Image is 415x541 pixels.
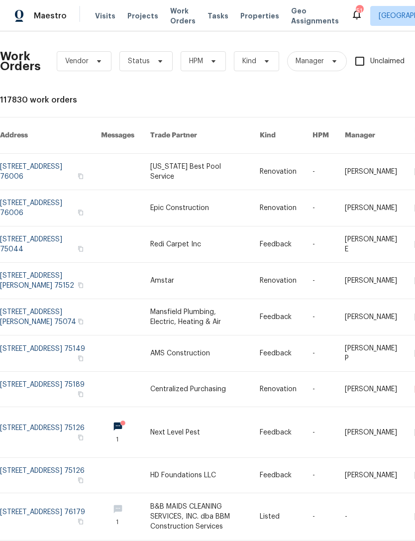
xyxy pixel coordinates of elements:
th: Trade Partner [142,117,251,154]
td: - [305,407,337,458]
button: Copy Address [76,433,85,442]
button: Copy Address [76,281,85,290]
td: Next Level Pest [142,407,251,458]
td: [PERSON_NAME] [337,458,407,493]
td: [PERSON_NAME] [337,263,407,299]
td: - [305,335,337,372]
td: - [305,226,337,263]
td: Feedback [252,458,305,493]
td: Feedback [252,335,305,372]
td: - [305,154,337,190]
td: Renovation [252,154,305,190]
td: [PERSON_NAME] P [337,335,407,372]
span: Work Orders [170,6,196,26]
span: Projects [127,11,158,21]
td: Renovation [252,190,305,226]
td: HD Foundations LLC [142,458,251,493]
span: Status [128,56,150,66]
span: HPM [189,56,203,66]
td: [PERSON_NAME] [337,154,407,190]
span: Vendor [65,56,89,66]
td: Listed [252,493,305,541]
td: Feedback [252,407,305,458]
td: [PERSON_NAME] [337,372,407,407]
span: Visits [95,11,115,21]
span: Manager [296,56,324,66]
td: Epic Construction [142,190,251,226]
td: - [337,493,407,541]
td: Feedback [252,226,305,263]
td: AMS Construction [142,335,251,372]
td: - [305,263,337,299]
button: Copy Address [76,517,85,526]
td: Renovation [252,263,305,299]
td: Mansfield Plumbing, Electric, Heating & Air [142,299,251,335]
td: - [305,299,337,335]
td: - [305,190,337,226]
div: 51 [356,6,363,16]
button: Copy Address [76,244,85,253]
button: Copy Address [76,354,85,363]
td: Centralized Purchasing [142,372,251,407]
th: Manager [337,117,407,154]
button: Copy Address [76,317,85,326]
td: [PERSON_NAME] [337,299,407,335]
th: HPM [305,117,337,154]
td: [PERSON_NAME] [337,190,407,226]
span: Geo Assignments [291,6,339,26]
span: Maestro [34,11,67,21]
td: - [305,458,337,493]
td: Feedback [252,299,305,335]
button: Copy Address [76,390,85,399]
button: Copy Address [76,208,85,217]
td: Renovation [252,372,305,407]
button: Copy Address [76,476,85,485]
button: Copy Address [76,172,85,181]
td: [US_STATE] Best Pool Service [142,154,251,190]
td: [PERSON_NAME] E [337,226,407,263]
td: - [305,372,337,407]
td: [PERSON_NAME] [337,407,407,458]
span: Kind [242,56,256,66]
td: B&B MAIDS CLEANING SERVICES, INC. dba BBM Construction Services [142,493,251,541]
span: Properties [240,11,279,21]
td: Amstar [142,263,251,299]
th: Kind [252,117,305,154]
span: Tasks [207,12,228,19]
td: Redi Carpet Inc [142,226,251,263]
td: - [305,493,337,541]
th: Messages [93,117,142,154]
span: Unclaimed [370,56,405,67]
